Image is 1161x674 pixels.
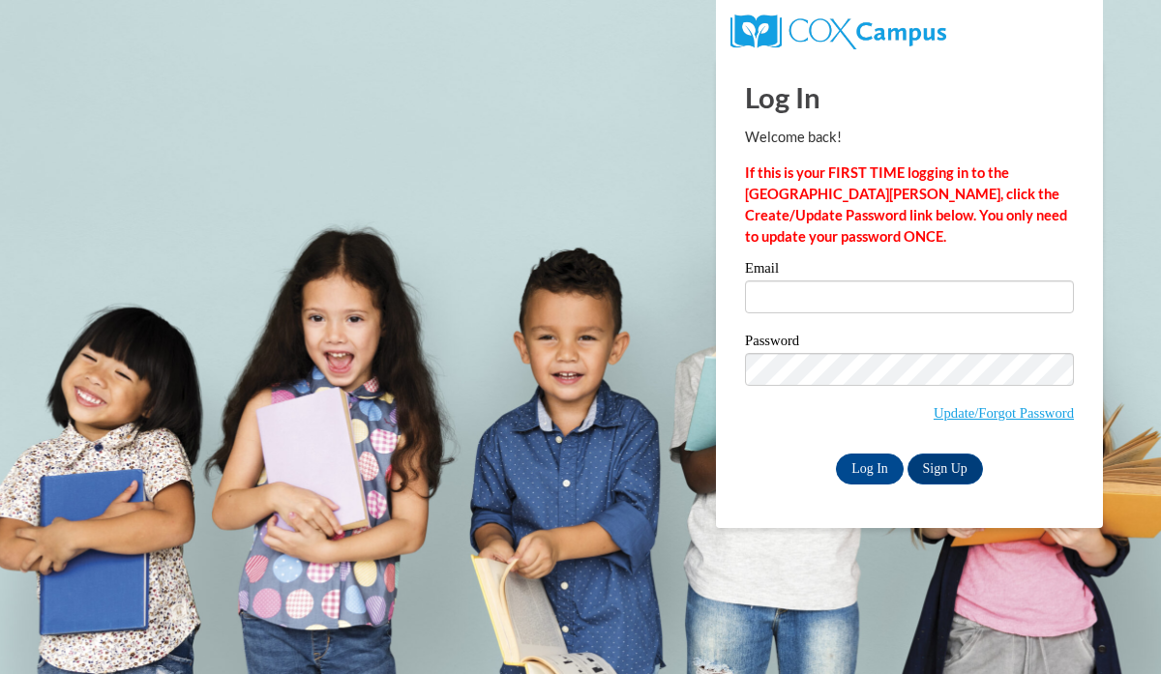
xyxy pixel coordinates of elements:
a: Sign Up [908,454,983,484]
p: Welcome back! [745,127,1074,148]
img: COX Campus [730,15,946,49]
label: Email [745,261,1074,280]
a: Update/Forgot Password [934,405,1074,421]
input: Log In [836,454,904,484]
strong: If this is your FIRST TIME logging in to the [GEOGRAPHIC_DATA][PERSON_NAME], click the Create/Upd... [745,164,1067,245]
h1: Log In [745,77,1074,117]
a: COX Campus [730,22,946,39]
label: Password [745,334,1074,353]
